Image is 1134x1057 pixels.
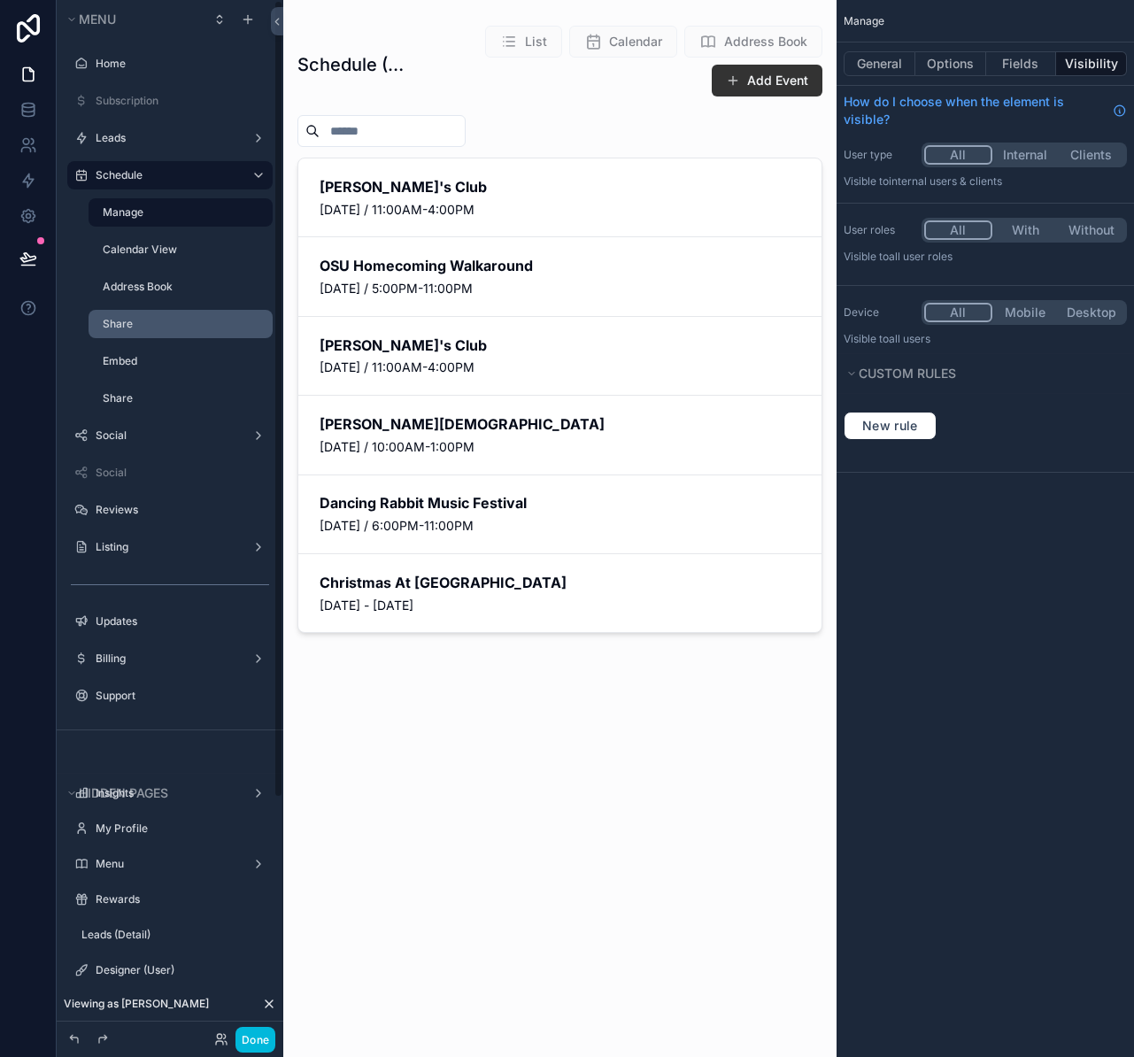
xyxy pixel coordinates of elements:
button: General [844,51,915,76]
label: Leads (Detail) [81,928,262,942]
label: Support [96,689,262,703]
button: Mobile [992,303,1059,322]
label: My Profile [96,822,262,836]
label: Home [96,57,262,71]
span: Manage [844,14,884,28]
span: Internal users & clients [889,174,1002,188]
button: With [992,220,1059,240]
label: Address Book [103,280,262,294]
button: Fields [986,51,1057,76]
span: New rule [855,418,925,434]
p: Visible to [844,332,1127,346]
button: Hidden pages [64,781,266,806]
button: All [924,220,992,240]
a: How do I choose when the element is visible? [844,93,1127,128]
label: Insights [96,786,237,800]
span: all users [889,332,930,345]
p: Visible to [844,174,1127,189]
label: Share [103,391,262,405]
span: Custom rules [859,366,956,381]
label: Social [96,466,262,480]
label: Leads [96,131,237,145]
p: Visible to [844,250,1127,264]
label: Share [103,317,262,331]
button: Done [235,1027,275,1053]
button: Internal [992,145,1059,165]
button: Options [915,51,986,76]
button: Menu [64,7,202,32]
label: Updates [96,614,262,629]
button: Clients [1058,145,1124,165]
button: Without [1058,220,1124,240]
span: How do I choose when the element is visible? [844,93,1106,128]
button: New rule [844,412,937,440]
label: Subscription [96,94,262,108]
button: Custom rules [844,361,1116,386]
span: Menu [79,12,116,27]
button: Visibility [1056,51,1127,76]
button: Desktop [1058,303,1124,322]
label: Designer (User) [96,963,262,977]
label: Menu [96,857,237,871]
label: Calendar View [103,243,262,257]
label: User roles [844,223,914,237]
label: Schedule [96,168,237,182]
label: Manage [103,205,262,220]
label: Device [844,305,914,320]
label: Billing [96,652,237,666]
label: Social [96,428,237,443]
label: Listing [96,540,237,554]
button: All [924,145,992,165]
button: All [924,303,992,322]
label: User type [844,148,914,162]
span: All user roles [889,250,953,263]
label: Rewards [96,892,262,907]
label: Reviews [96,503,262,517]
label: Embed [103,354,262,368]
span: Viewing as [PERSON_NAME] [64,997,209,1011]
